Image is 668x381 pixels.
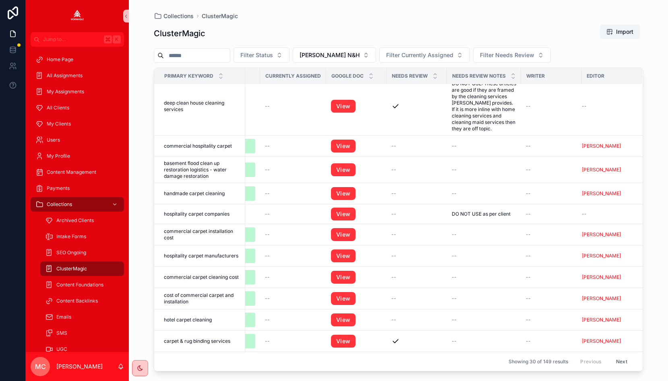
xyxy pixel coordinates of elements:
[164,274,239,280] span: commercial carpet cleaning cost
[582,143,621,149] span: [PERSON_NAME]
[164,211,240,217] a: hospitality carpet companies
[452,211,516,217] a: DO NOT USE as per client
[480,51,534,59] span: Filter Needs Review
[582,167,621,173] a: [PERSON_NAME]
[391,143,442,149] a: --
[56,314,71,320] span: Emails
[452,295,457,302] span: --
[331,187,382,200] a: View
[616,28,633,36] span: Import
[164,143,232,149] span: commercial hospitality carpet
[265,317,321,323] a: --
[582,190,621,197] span: [PERSON_NAME]
[582,211,632,217] a: --
[582,253,621,259] a: [PERSON_NAME]
[452,211,511,217] span: DO NOT USE as per client
[331,292,382,305] a: View
[526,274,577,280] a: --
[391,317,396,323] span: --
[331,228,382,241] a: View
[391,295,442,302] a: --
[391,253,442,259] a: --
[56,282,103,288] span: Content Foundations
[265,211,321,217] a: --
[526,231,577,238] a: --
[452,167,457,173] span: --
[40,342,124,356] a: UGC
[526,103,577,109] a: --
[47,201,72,208] span: Collections
[452,295,516,302] a: --
[47,89,84,95] span: My Assignments
[582,253,632,259] a: [PERSON_NAME]
[40,294,124,308] a: Content Backlinks
[164,73,213,79] span: Primary Keyword
[265,295,321,302] a: --
[379,47,470,63] button: Select Button
[587,73,604,79] span: Editor
[240,51,273,59] span: Filter Status
[164,292,240,305] a: cost of commercial carpet and installation
[526,167,577,173] a: --
[391,317,442,323] a: --
[40,326,124,340] a: SMS
[582,274,632,280] a: [PERSON_NAME]
[47,72,83,79] span: All Assignments
[265,231,270,238] span: --
[526,190,577,197] a: --
[331,271,382,284] a: View
[47,185,70,192] span: Payments
[452,253,457,259] span: --
[234,47,290,63] button: Select Button
[47,169,96,175] span: Content Management
[582,295,632,302] a: [PERSON_NAME]
[526,338,531,344] span: --
[582,317,621,323] span: [PERSON_NAME]
[331,313,382,326] a: View
[331,335,356,348] a: View
[265,231,321,238] a: --
[391,253,396,259] span: --
[582,317,632,323] a: [PERSON_NAME]
[452,274,457,280] span: --
[331,208,356,220] a: View
[526,231,531,238] span: --
[31,181,124,196] a: Payments
[452,143,457,149] span: --
[293,47,376,63] button: Select Button
[582,338,621,344] a: [PERSON_NAME]
[331,163,356,176] a: View
[331,140,382,152] a: View
[26,47,129,352] div: scrollable content
[164,338,230,344] span: carpet & rug binding services
[31,84,124,99] a: My Assignments
[452,143,516,149] a: --
[300,51,360,59] span: [PERSON_NAME] N&H
[526,143,577,149] a: --
[56,330,67,336] span: SMS
[265,167,321,173] a: --
[31,165,124,179] a: Content Management
[452,231,457,238] span: --
[526,103,531,109] span: --
[582,103,587,109] span: --
[164,317,240,323] a: hotel carpet cleaning
[452,73,506,79] span: Needs Review Notes
[40,278,124,292] a: Content Foundations
[35,362,46,371] span: MC
[452,190,457,197] span: --
[452,167,516,173] a: --
[526,211,531,217] span: --
[452,317,457,323] span: --
[452,338,457,344] span: --
[331,313,356,326] a: View
[331,73,364,79] span: Google Doc
[265,73,321,79] span: Currently Assigned
[526,143,531,149] span: --
[331,100,356,113] a: View
[265,190,321,197] a: --
[452,338,516,344] a: --
[526,211,577,217] a: --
